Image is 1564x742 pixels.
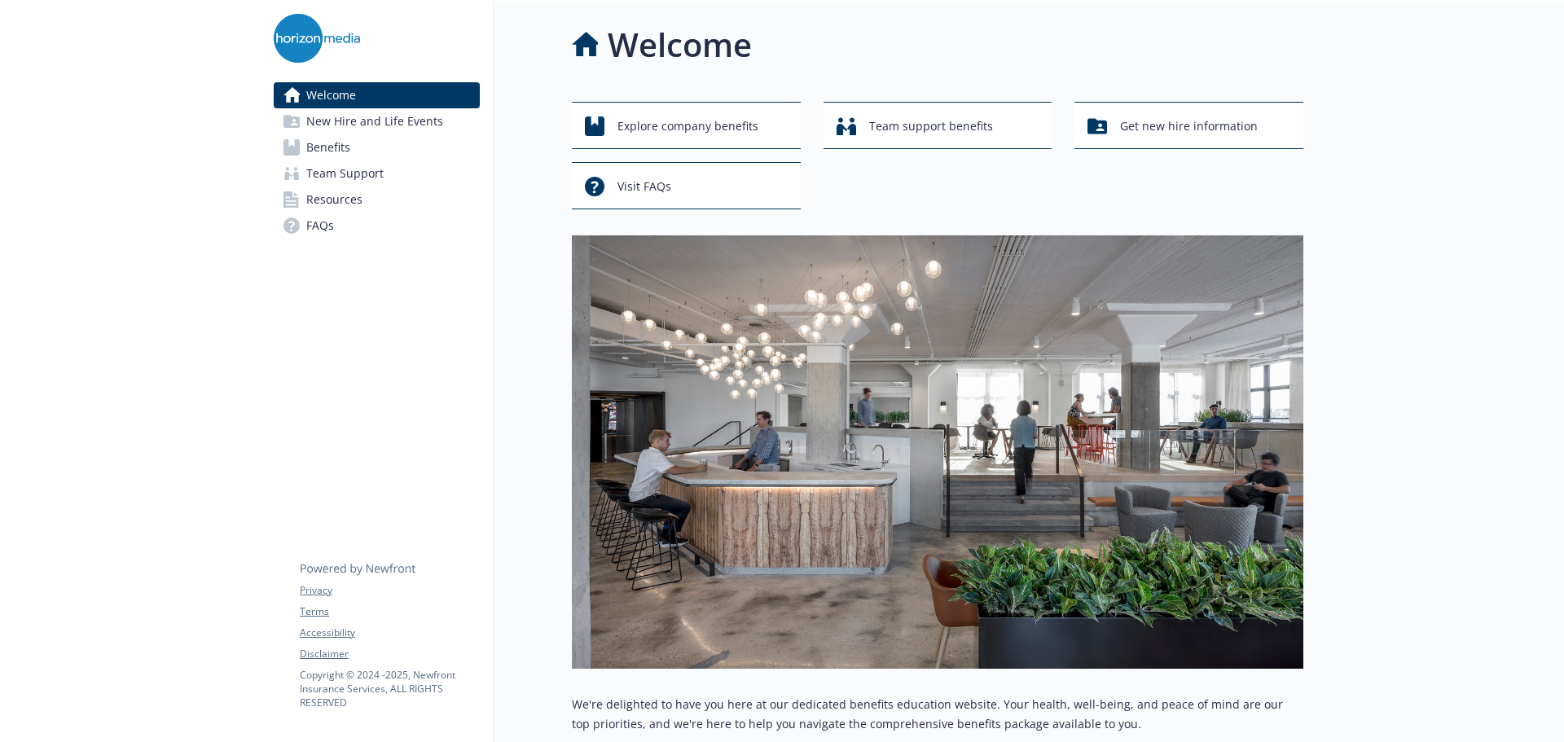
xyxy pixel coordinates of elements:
[306,213,334,239] span: FAQs
[306,134,350,160] span: Benefits
[1120,111,1258,142] span: Get new hire information
[274,187,480,213] a: Resources
[572,695,1303,734] p: We're delighted to have you here at our dedicated benefits education website. Your health, well-b...
[274,82,480,108] a: Welcome
[300,626,479,640] a: Accessibility
[300,647,479,661] a: Disclaimer
[824,102,1052,149] button: Team support benefits
[300,668,479,709] p: Copyright © 2024 - 2025 , Newfront Insurance Services, ALL RIGHTS RESERVED
[274,160,480,187] a: Team Support
[306,187,362,213] span: Resources
[306,82,356,108] span: Welcome
[306,160,384,187] span: Team Support
[300,583,479,598] a: Privacy
[572,102,801,149] button: Explore company benefits
[617,171,671,202] span: Visit FAQs
[274,108,480,134] a: New Hire and Life Events
[306,108,443,134] span: New Hire and Life Events
[617,111,758,142] span: Explore company benefits
[572,162,801,209] button: Visit FAQs
[869,111,993,142] span: Team support benefits
[608,20,752,69] h1: Welcome
[572,235,1303,669] img: overview page banner
[274,213,480,239] a: FAQs
[300,604,479,619] a: Terms
[1074,102,1303,149] button: Get new hire information
[274,134,480,160] a: Benefits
